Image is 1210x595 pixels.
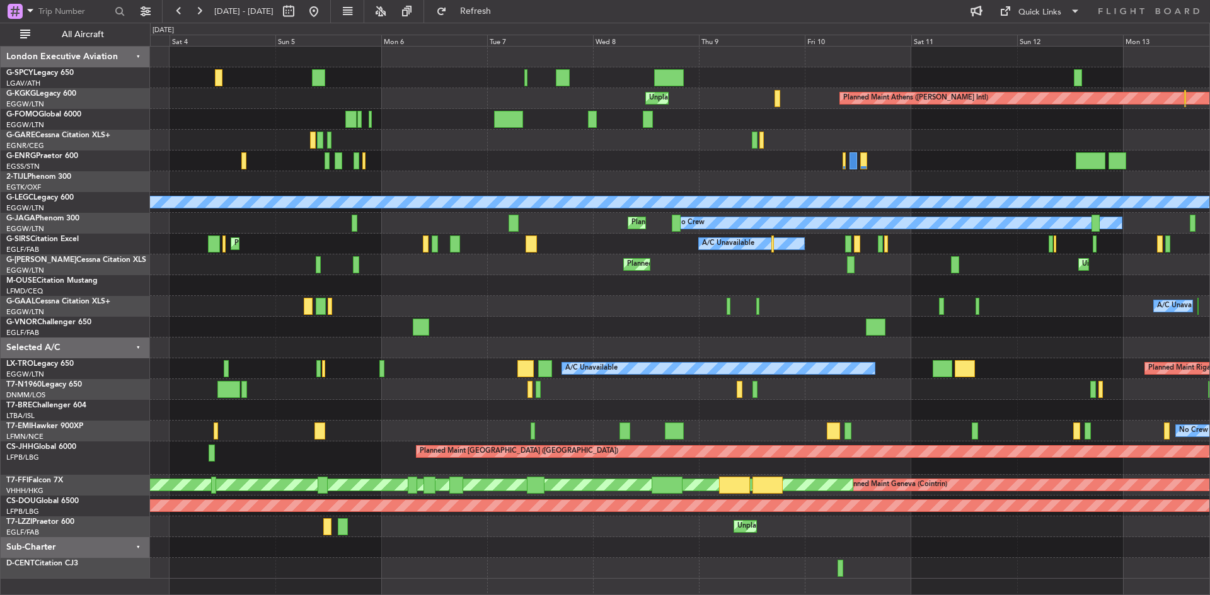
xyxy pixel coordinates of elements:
[699,35,805,46] div: Thu 9
[649,89,808,108] div: Unplanned Maint [GEOGRAPHIC_DATA] (Ataturk)
[702,234,754,253] div: A/C Unavailable
[6,152,78,160] a: G-ENRGPraetor 600
[6,518,32,526] span: T7-LZZI
[6,507,39,516] a: LFPB/LBG
[6,360,74,368] a: LX-TROLegacy 650
[6,286,43,296] a: LFMD/CEQ
[6,402,86,409] a: T7-BREChallenger 604
[6,360,33,368] span: LX-TRO
[6,422,31,430] span: T7-EMI
[430,1,506,21] button: Refresh
[676,213,705,232] div: No Crew
[6,256,76,264] span: G-[PERSON_NAME]
[6,183,41,192] a: EGTK/OXF
[6,256,146,264] a: G-[PERSON_NAME]Cessna Citation XLS
[1017,35,1123,46] div: Sun 12
[6,319,91,326] a: G-VNORChallenger 650
[6,477,63,484] a: T7-FFIFalcon 7X
[6,298,35,305] span: G-GAAL
[14,25,137,45] button: All Aircraft
[6,477,28,484] span: T7-FFI
[737,517,945,536] div: Unplanned Maint [GEOGRAPHIC_DATA] ([GEOGRAPHIC_DATA])
[843,475,947,494] div: Planned Maint Geneva (Cointrin)
[381,35,487,46] div: Mon 6
[6,328,39,337] a: EGLF/FAB
[6,560,35,567] span: D-CENT
[6,411,35,421] a: LTBA/ISL
[6,215,79,222] a: G-JAGAPhenom 300
[593,35,699,46] div: Wed 8
[6,370,44,379] a: EGGW/LTN
[487,35,593,46] div: Tue 7
[6,224,44,234] a: EGGW/LTN
[6,245,39,254] a: EGLF/FAB
[6,69,74,77] a: G-SPCYLegacy 650
[6,99,44,109] a: EGGW/LTN
[6,215,35,222] span: G-JAGA
[1157,297,1209,315] div: A/C Unavailable
[6,518,74,526] a: T7-LZZIPraetor 600
[6,443,76,451] a: CS-JHHGlobal 6000
[805,35,911,46] div: Fri 10
[6,79,40,88] a: LGAV/ATH
[6,203,44,213] a: EGGW/LTN
[6,528,39,537] a: EGLF/FAB
[6,319,37,326] span: G-VNOR
[6,90,76,98] a: G-KGKGLegacy 600
[6,111,81,118] a: G-FOMOGlobal 6000
[1018,6,1061,19] div: Quick Links
[6,390,45,400] a: DNMM/LOS
[6,194,33,201] span: G-LEGC
[33,30,133,39] span: All Aircraft
[420,442,618,461] div: Planned Maint [GEOGRAPHIC_DATA] ([GEOGRAPHIC_DATA])
[6,162,40,171] a: EGSS/STN
[6,422,83,430] a: T7-EMIHawker 900XP
[6,173,71,181] a: 2-TIJLPhenom 300
[153,25,174,36] div: [DATE]
[275,35,381,46] div: Sun 5
[1179,421,1208,440] div: No Crew
[627,255,826,274] div: Planned Maint [GEOGRAPHIC_DATA] ([GEOGRAPHIC_DATA])
[6,443,33,451] span: CS-JHH
[38,2,111,21] input: Trip Number
[911,35,1017,46] div: Sat 11
[234,234,433,253] div: Planned Maint [GEOGRAPHIC_DATA] ([GEOGRAPHIC_DATA])
[6,497,36,505] span: CS-DOU
[6,486,43,496] a: VHHH/HKG
[631,213,830,232] div: Planned Maint [GEOGRAPHIC_DATA] ([GEOGRAPHIC_DATA])
[6,266,44,275] a: EGGW/LTN
[843,89,988,108] div: Planned Maint Athens ([PERSON_NAME] Intl)
[449,7,502,16] span: Refresh
[214,6,274,17] span: [DATE] - [DATE]
[6,235,30,243] span: G-SIRS
[6,381,42,388] span: T7-N1960
[6,381,82,388] a: T7-N1960Legacy 650
[6,69,33,77] span: G-SPCY
[6,432,43,441] a: LFMN/NCE
[6,307,44,317] a: EGGW/LTN
[6,194,74,201] a: G-LEGCLegacy 600
[6,173,27,181] span: 2-TIJL
[6,132,35,139] span: G-GARE
[6,402,32,409] span: T7-BRE
[6,235,79,243] a: G-SIRSCitation Excel
[6,152,36,160] span: G-ENRG
[993,1,1086,21] button: Quick Links
[6,497,79,505] a: CS-DOUGlobal 6500
[170,35,275,46] div: Sat 4
[6,453,39,462] a: LFPB/LBG
[6,277,37,285] span: M-OUSE
[6,560,78,567] a: D-CENTCitation CJ3
[6,132,110,139] a: G-GARECessna Citation XLS+
[6,90,36,98] span: G-KGKG
[6,277,98,285] a: M-OUSECitation Mustang
[6,141,44,150] a: EGNR/CEG
[6,120,44,130] a: EGGW/LTN
[6,111,38,118] span: G-FOMO
[565,359,618,378] div: A/C Unavailable
[6,298,110,305] a: G-GAALCessna Citation XLS+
